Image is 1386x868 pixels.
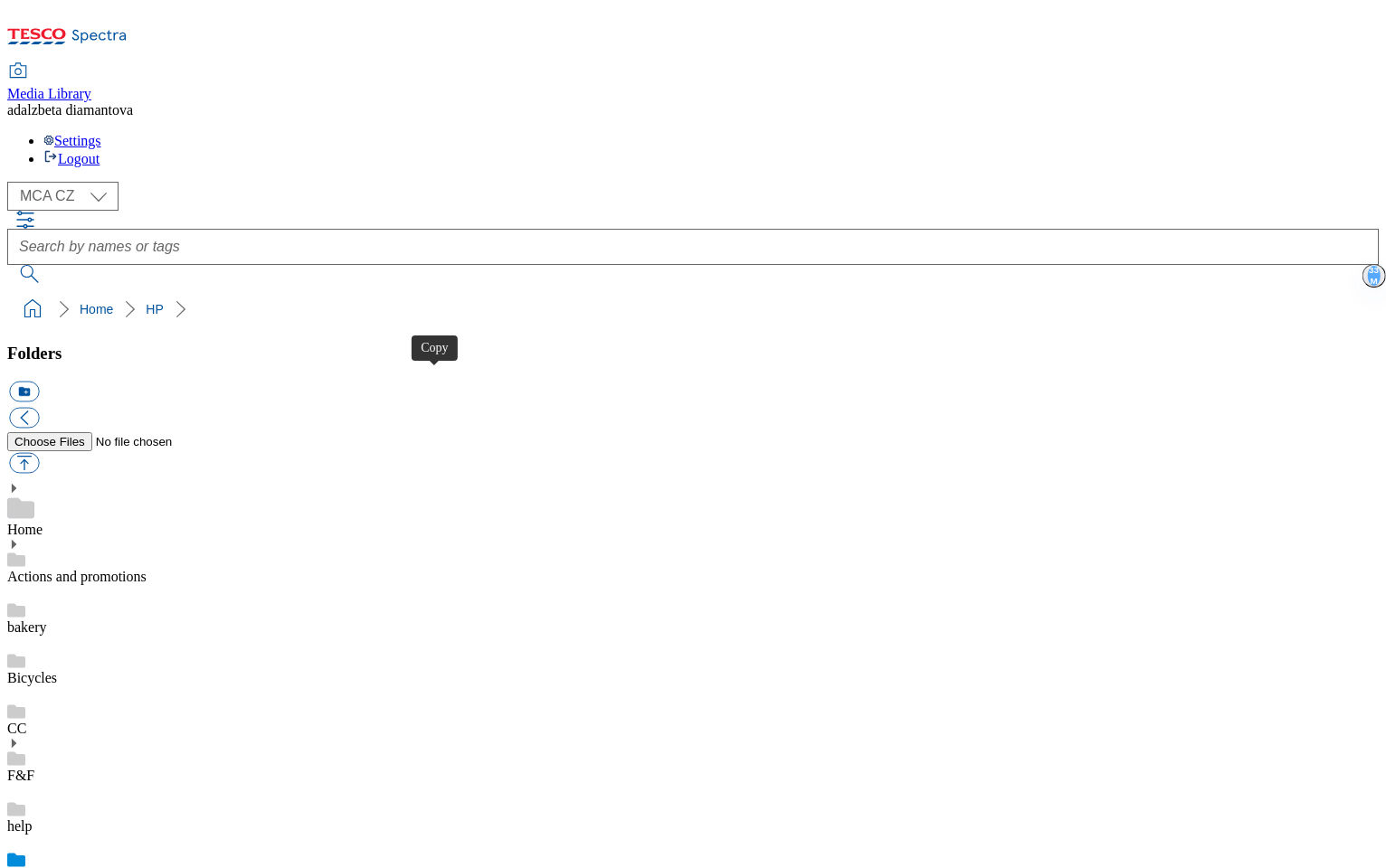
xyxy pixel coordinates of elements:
a: home [18,295,47,324]
a: Home [7,522,43,537]
a: Bicycles [7,670,57,685]
a: HP [146,302,163,316]
a: bakery [7,619,47,635]
span: Media Library [7,86,91,101]
span: alzbeta diamantova [21,102,133,118]
a: Logout [43,151,100,166]
span: ad [7,102,21,118]
a: CC [7,721,26,736]
a: Settings [43,133,101,148]
a: Actions and promotions [7,569,147,584]
a: help [7,818,33,834]
a: Media Library [7,64,91,102]
a: Home [80,302,113,316]
a: F&F [7,768,34,783]
input: Search by names or tags [7,229,1379,265]
nav: breadcrumb [7,292,1379,326]
h3: Folders [7,344,1379,363]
